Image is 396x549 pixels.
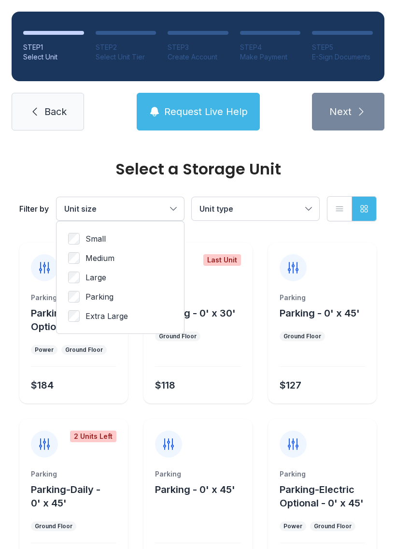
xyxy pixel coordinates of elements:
div: Power [283,522,302,530]
span: Extra Large [85,310,128,322]
div: STEP 3 [168,43,228,52]
div: Select Unit Tier [96,52,156,62]
button: Parking - 0' x 45' [155,483,235,496]
div: Parking [280,469,365,479]
div: Ground Floor [35,522,72,530]
button: Parking-Electric Optional - 0' x 45' [280,483,373,510]
span: Medium [85,252,114,264]
div: Select Unit [23,52,84,62]
input: Small [68,233,80,245]
button: Parking - 0' x 30' [155,306,236,320]
input: Parking [68,291,80,303]
div: Parking [155,293,240,303]
div: STEP 4 [240,43,301,52]
div: Ground Floor [283,332,321,340]
div: Parking [155,469,240,479]
div: STEP 1 [23,43,84,52]
div: Select a Storage Unit [19,161,377,177]
input: Large [68,272,80,283]
span: Parking - 0' x 45' [155,484,235,495]
div: Make Payment [240,52,301,62]
div: Create Account [168,52,228,62]
span: Parking - 0' x 45' [280,307,360,319]
div: STEP 5 [312,43,373,52]
button: Parking-Electric Optional - 0' x 75' [31,306,124,333]
span: Unit type [199,204,233,214]
div: Parking [280,293,365,303]
div: Parking [31,469,116,479]
button: Unit size [57,197,184,220]
span: Unit size [64,204,97,214]
span: Back [44,105,67,118]
input: Extra Large [68,310,80,322]
span: Parking-Electric Optional - 0' x 45' [280,484,364,509]
button: Parking - 0' x 45' [280,306,360,320]
div: E-Sign Documents [312,52,373,62]
div: $184 [31,378,54,392]
span: Next [329,105,352,118]
div: Parking [31,293,116,303]
button: Parking-Daily - 0' x 45' [31,483,124,510]
span: Large [85,272,106,283]
div: Last Unit [203,254,241,266]
div: Ground Floor [159,332,197,340]
div: Ground Floor [314,522,352,530]
span: Request Live Help [164,105,248,118]
div: 2 Units Left [70,431,116,442]
div: Filter by [19,203,49,215]
span: Parking-Electric Optional - 0' x 75' [31,307,114,332]
div: $127 [280,378,301,392]
button: Unit type [192,197,319,220]
span: Parking-Daily - 0' x 45' [31,484,100,509]
span: Small [85,233,106,245]
span: Parking [85,291,113,303]
div: Ground Floor [65,346,103,354]
input: Medium [68,252,80,264]
div: STEP 2 [96,43,156,52]
div: Power [35,346,54,354]
div: $118 [155,378,175,392]
span: Parking - 0' x 30' [155,307,236,319]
